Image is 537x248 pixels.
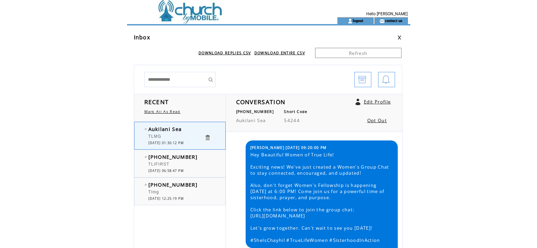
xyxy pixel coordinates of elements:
[250,145,327,150] span: [PERSON_NAME] [DATE] 09:20:00 PM
[284,109,307,114] span: Short Code
[148,134,162,139] span: TLMG
[199,51,251,55] a: DOWNLOAD REPLIES CSV
[204,134,211,141] a: Click to delete these messgaes
[382,72,390,88] img: bell.png
[148,196,184,201] span: [DATE] 12:25:19 PM
[148,126,182,132] span: Aukilani Sea
[353,18,363,23] a: logout
[148,153,198,160] span: [PHONE_NUMBER]
[205,72,215,87] input: Submit
[145,184,147,186] img: bulletEmpty.png
[355,99,360,105] a: Click to edit user profile
[144,109,181,114] a: Mark All As Read
[148,169,184,173] span: [DATE] 06:58:47 PM
[348,18,353,24] img: account_icon.gif
[250,152,393,243] span: Hey Beautiful Women of True Life! Exciting news! We've just created a Women's Group Chat to stay ...
[385,18,402,23] a: contact us
[145,128,147,130] img: bulletEmpty.png
[134,34,150,41] span: Inbox
[144,98,169,106] span: RECENT
[145,156,147,158] img: bulletEmpty.png
[148,162,170,167] span: TLIFIRST
[379,18,385,24] img: contact_us_icon.gif
[366,12,408,16] span: Hello [PERSON_NAME]
[284,117,300,123] span: 54244
[236,109,274,114] span: [PHONE_NUMBER]
[148,141,184,145] span: [DATE] 01:30:12 PM
[148,181,198,188] span: [PHONE_NUMBER]
[236,117,256,123] span: Aukilani
[148,190,159,194] span: Tlmg
[358,72,366,88] img: archive.png
[364,99,391,105] a: Edit Profile
[315,48,401,58] a: Refresh
[236,98,286,106] span: CONVERSATION
[257,117,266,123] span: Sea
[367,117,387,123] a: Opt Out
[254,51,305,55] a: DOWNLOAD ENTIRE CSV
